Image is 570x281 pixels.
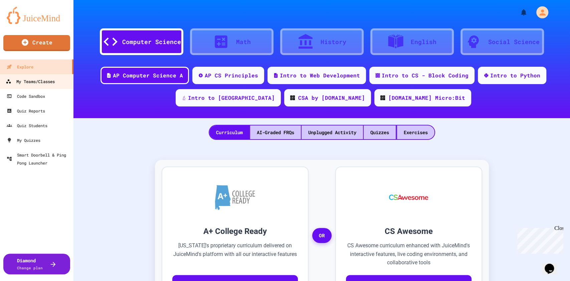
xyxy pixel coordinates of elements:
div: Quiz Reports [7,107,45,115]
div: Code Sandbox [7,92,45,100]
div: CSA by [DOMAIN_NAME] [298,94,365,102]
div: Curriculum [209,125,249,139]
iframe: chat widget [542,254,563,274]
div: Exercises [397,125,434,139]
div: Quizzes [364,125,396,139]
div: History [321,37,346,46]
iframe: chat widget [515,225,563,254]
div: Intro to CS - Block Coding [382,71,468,79]
div: Math [236,37,251,46]
div: Quiz Students [7,121,47,129]
div: [DOMAIN_NAME] Micro:Bit [388,94,465,102]
h3: CS Awesome [346,225,471,237]
div: Unplugged Activity [302,125,363,139]
img: CODE_logo_RGB.png [290,95,295,100]
div: English [411,37,436,46]
div: Diamond [17,257,43,271]
div: My Account [529,5,550,20]
div: Intro to Python [490,71,540,79]
div: AP CS Principles [205,71,258,79]
div: Explore [7,63,33,71]
img: A+ College Ready [215,185,255,210]
img: CS Awesome [382,177,435,217]
h3: A+ College Ready [172,225,298,237]
div: Intro to [GEOGRAPHIC_DATA] [188,94,275,102]
div: Computer Science [122,37,181,46]
div: My Teams/Classes [6,77,55,86]
div: My Notifications [507,7,529,18]
a: Create [3,35,70,51]
div: Smart Doorbell & Ping Pong Launcher [7,151,71,167]
span: OR [312,228,332,243]
div: My Quizzes [7,136,40,144]
img: logo-orange.svg [7,7,67,24]
div: Chat with us now!Close [3,3,46,42]
div: AI-Graded FRQs [250,125,301,139]
p: [US_STATE]'s proprietary curriculum delivered on JuiceMind's platform with all our interactive fe... [172,241,298,267]
div: AP Computer Science A [113,71,183,79]
div: Social Science [488,37,540,46]
p: CS Awesome curriculum enhanced with JuiceMind's interactive features, live coding environments, a... [346,241,471,267]
span: Change plan [17,265,43,270]
div: Intro to Web Development [280,71,360,79]
button: DiamondChange plan [3,254,70,274]
img: CODE_logo_RGB.png [380,95,385,100]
